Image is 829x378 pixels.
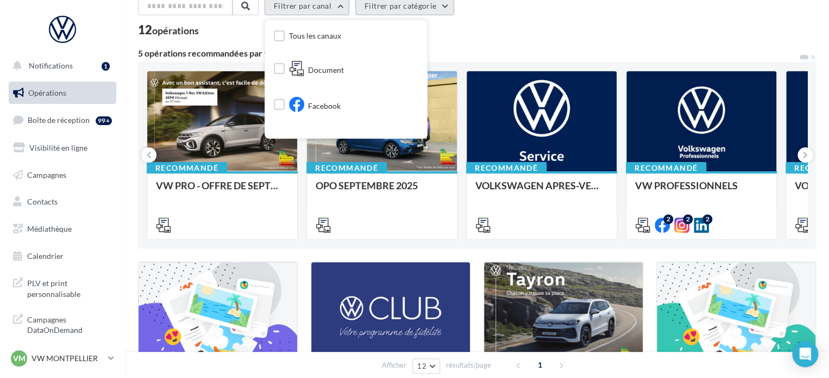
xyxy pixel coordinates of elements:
a: Médiathèque [7,218,118,240]
div: 2 [663,214,673,224]
a: Campagnes DataOnDemand [7,308,118,340]
div: Recommandé [147,162,227,174]
span: Tous les canaux [289,31,341,40]
div: OPO SEPTEMBRE 2025 [316,180,448,202]
span: Visibilité en ligne [29,143,87,152]
span: PLV et print personnalisable [27,276,112,299]
span: résultats/page [446,360,491,370]
div: VW PROFESSIONNELS [635,180,768,202]
div: 1 [102,62,110,71]
div: VW PRO - OFFRE DE SEPTEMBRE 25 [156,180,288,202]
a: Contacts [7,190,118,213]
a: Calendrier [7,245,118,268]
div: Recommandé [306,162,387,174]
span: Facebook [308,101,341,111]
a: Campagnes [7,164,118,187]
div: 99+ [96,116,112,125]
span: Opérations [28,88,66,97]
span: Campagnes DataOnDemand [27,312,112,336]
span: Campagnes [27,170,66,179]
span: Médiathèque [27,224,72,233]
div: Recommandé [626,162,706,174]
span: Document [308,65,344,76]
div: opérations [152,26,199,35]
a: PLV et print personnalisable [7,271,118,303]
span: Contacts [27,197,58,206]
div: 5 opérations recommandées par votre enseigne [138,49,799,58]
a: Boîte de réception99+ [7,108,118,132]
p: VW MONTPELLIER [32,353,104,364]
div: Recommandé [466,162,547,174]
span: Afficher [382,360,406,370]
span: Boîte de réception [28,115,90,125]
button: Notifications 1 [7,54,114,77]
span: Notifications [29,61,73,70]
span: 12 [417,362,426,370]
span: VM [13,353,26,364]
div: VOLKSWAGEN APRES-VENTE [475,180,608,202]
a: Visibilité en ligne [7,137,118,159]
div: 2 [683,214,693,224]
div: 2 [702,214,712,224]
a: VM VW MONTPELLIER [9,348,116,369]
span: 1 [531,356,549,374]
span: Calendrier [27,251,64,261]
div: Open Intercom Messenger [792,341,818,367]
div: 12 [138,24,199,36]
button: 12 [412,358,440,374]
a: Opérations [7,82,118,104]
